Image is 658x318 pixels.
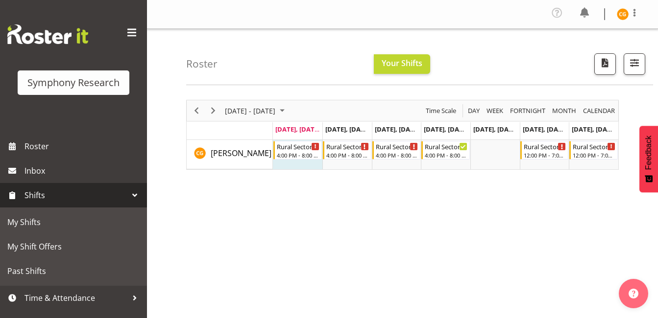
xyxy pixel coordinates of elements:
div: 4:00 PM - 8:00 PM [277,151,319,159]
table: Timeline Week of September 1, 2025 [273,140,618,169]
span: [DATE], [DATE] [375,125,419,134]
span: Time & Attendance [24,291,127,305]
div: 12:00 PM - 7:00 PM [573,151,615,159]
div: 12:00 PM - 7:00 PM [524,151,566,159]
h4: Roster [186,58,218,69]
button: Month [582,105,617,117]
div: 4:00 PM - 8:00 PM [376,151,418,159]
div: Previous [188,100,205,121]
div: Rural Sector Weekends [524,141,566,151]
span: calendar [582,105,616,117]
span: My Shift Offers [7,239,140,254]
a: [PERSON_NAME] [211,147,271,159]
div: Chariss Gumbeze"s event - Rural Sector Weekends Begin From Sunday, September 7, 2025 at 12:00:00 ... [569,141,618,159]
button: Timeline Week [485,105,505,117]
button: Your Shifts [374,54,430,74]
div: Chariss Gumbeze"s event - Rural Sector Weekends Begin From Saturday, September 6, 2025 at 12:00:0... [520,141,569,159]
span: [DATE] - [DATE] [224,105,276,117]
img: chariss-gumbeze11861.jpg [617,8,629,20]
div: Timeline Week of September 1, 2025 [186,100,619,170]
span: [PERSON_NAME] [211,148,271,159]
span: Week [486,105,504,117]
div: Rural Sector Arvo/Evenings [376,141,418,151]
button: Previous [190,105,203,117]
div: Rural Sector Weekends [573,141,615,151]
div: 4:00 PM - 8:00 PM [425,151,467,159]
button: Time Scale [424,105,458,117]
span: [DATE], [DATE] [325,125,370,134]
span: My Shifts [7,215,140,229]
span: Roster [24,139,142,154]
img: Rosterit website logo [7,24,88,44]
div: Rural Sector Arvo/Evenings [326,141,369,151]
button: Timeline Day [466,105,482,117]
a: Past Shifts [2,259,145,283]
div: 4:00 PM - 8:00 PM [326,151,369,159]
span: [DATE], [DATE] [523,125,567,134]
span: Past Shifts [7,264,140,278]
span: Time Scale [425,105,457,117]
button: Fortnight [509,105,547,117]
div: Chariss Gumbeze"s event - Rural Sector Arvo/Evenings Begin From Wednesday, September 3, 2025 at 4... [372,141,421,159]
span: Day [467,105,481,117]
a: My Shifts [2,210,145,234]
button: Next [207,105,220,117]
a: My Shift Offers [2,234,145,259]
button: Download a PDF of the roster according to the set date range. [594,53,616,75]
span: [DATE], [DATE] [424,125,468,134]
div: Chariss Gumbeze"s event - Rural Sector Arvo/Evenings Begin From Thursday, September 4, 2025 at 4:... [421,141,470,159]
button: September 01 - 07, 2025 [223,105,289,117]
div: Rural Sector Arvo/Evenings [425,141,467,151]
button: Feedback - Show survey [639,126,658,192]
button: Filter Shifts [624,53,645,75]
button: Timeline Month [551,105,578,117]
td: Chariss Gumbeze resource [187,140,273,169]
img: help-xxl-2.png [629,289,638,298]
span: Feedback [644,136,653,170]
span: [DATE], [DATE] [572,125,616,134]
div: Chariss Gumbeze"s event - Rural Sector Arvo/Evenings Begin From Tuesday, September 2, 2025 at 4:0... [323,141,371,159]
div: Rural Sector Arvo/Evenings [277,141,319,151]
div: Chariss Gumbeze"s event - Rural Sector Arvo/Evenings Begin From Monday, September 1, 2025 at 4:00... [273,141,322,159]
span: Your Shifts [382,58,422,68]
span: Shifts [24,188,127,203]
span: [DATE], [DATE] [275,125,320,134]
span: Inbox [24,163,142,178]
span: Month [551,105,577,117]
div: Next [205,100,221,121]
span: [DATE], [DATE] [473,125,518,134]
div: Symphony Research [27,75,120,90]
span: Fortnight [509,105,546,117]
